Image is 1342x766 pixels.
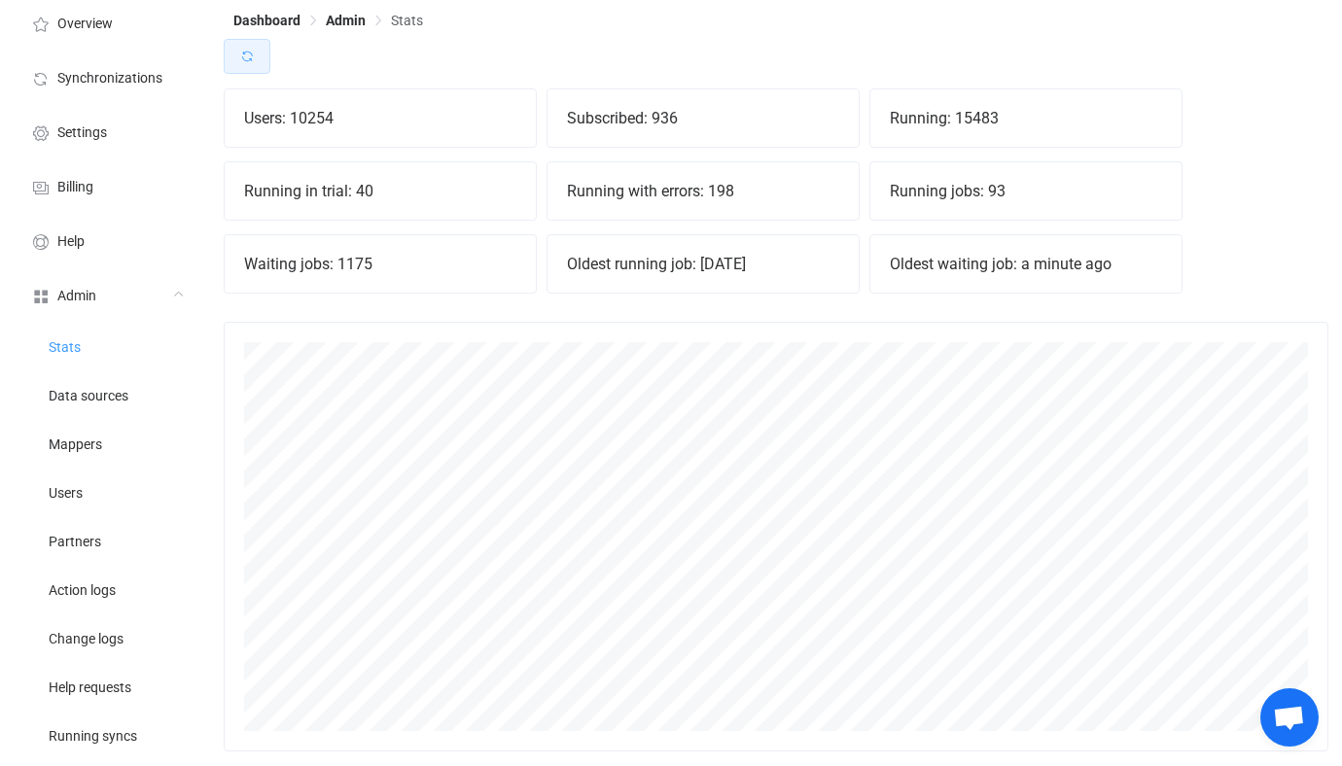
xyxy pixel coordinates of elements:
span: Partners [49,535,101,550]
span: Data sources [49,389,128,404]
a: Users [10,468,204,516]
a: Running syncs [10,711,204,759]
a: Help requests [10,662,204,711]
span: Change logs [49,632,124,647]
div: Users: 10254 [225,89,536,147]
span: Synchronizations [57,71,162,87]
div: Oldest waiting job: a minute ago [870,235,1182,293]
div: Running: 15483 [870,89,1182,147]
span: Overview [57,17,113,32]
span: Users [49,486,83,502]
a: Settings [10,104,204,158]
div: Running jobs: 93 [870,162,1182,220]
div: Subscribed: 936 [547,89,859,147]
span: Help [57,234,85,250]
span: Settings [57,125,107,141]
span: Admin [326,13,366,28]
a: Change logs [10,613,204,662]
div: Breadcrumb [233,14,423,27]
a: Billing [10,158,204,213]
div: Running in trial: 40 [225,162,536,220]
span: Admin [57,289,96,304]
div: Oldest running job: [DATE] [547,235,859,293]
div: Waiting jobs: 1175 [225,235,536,293]
span: Running syncs [49,729,137,745]
div: Open chat [1260,688,1319,747]
a: Synchronizations [10,50,204,104]
span: Mappers [49,437,102,453]
a: Action logs [10,565,204,613]
a: Partners [10,516,204,565]
span: Stats [49,340,81,356]
span: Action logs [49,583,116,599]
a: Stats [10,322,204,370]
span: Stats [391,13,423,28]
span: Dashboard [233,13,300,28]
span: Help requests [49,680,131,696]
span: Billing [57,180,93,195]
div: Running with errors: 198 [547,162,859,220]
a: Data sources [10,370,204,419]
a: Mappers [10,419,204,468]
a: Help [10,213,204,267]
